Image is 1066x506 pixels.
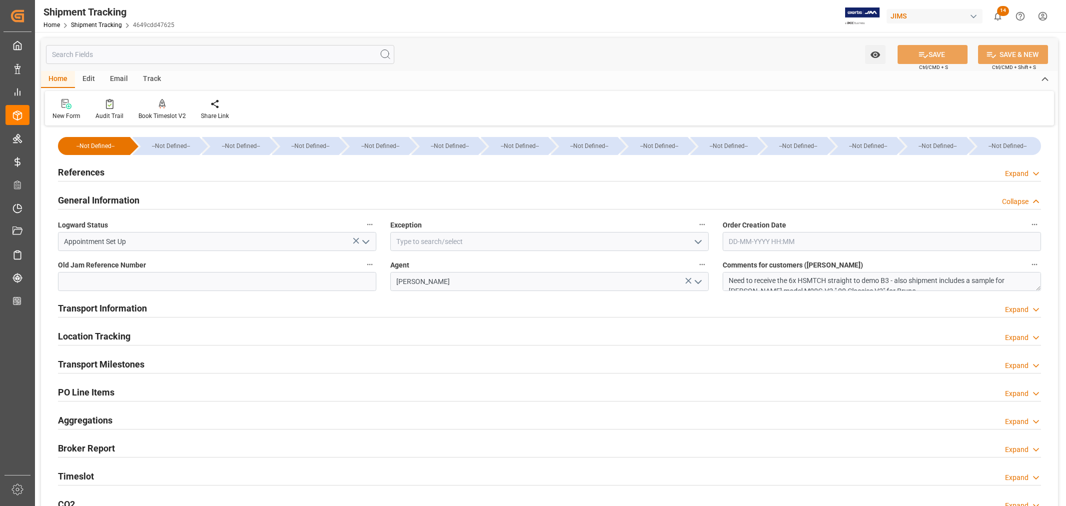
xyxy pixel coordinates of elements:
[979,137,1036,155] div: --Not Defined--
[491,137,548,155] div: --Not Defined--
[723,260,863,270] span: Comments for customers ([PERSON_NAME])
[899,137,966,155] div: --Not Defined--
[132,137,199,155] div: --Not Defined--
[997,6,1009,16] span: 14
[1005,332,1029,343] div: Expand
[68,137,123,155] div: --Not Defined--
[696,218,709,231] button: Exception
[723,272,1041,291] textarea: Need to receive the 6x HSMTCH straight to demo B3 - also shipment includes a sample for [PERSON_N...
[43,21,60,28] a: Home
[830,137,897,155] div: --Not Defined--
[909,137,966,155] div: --Not Defined--
[723,220,786,230] span: Order Creation Date
[987,5,1009,27] button: show 14 new notifications
[202,137,269,155] div: --Not Defined--
[421,137,478,155] div: --Not Defined--
[770,137,827,155] div: --Not Defined--
[1005,304,1029,315] div: Expand
[358,234,373,249] button: open menu
[690,274,705,289] button: open menu
[887,9,983,23] div: JIMS
[1005,416,1029,427] div: Expand
[561,137,618,155] div: --Not Defined--
[102,71,135,88] div: Email
[201,111,229,120] div: Share Link
[1005,444,1029,455] div: Expand
[58,220,108,230] span: Logward Status
[58,137,130,155] div: --Not Defined--
[41,71,75,88] div: Home
[978,45,1048,64] button: SAVE & NEW
[1028,258,1041,271] button: Comments for customers ([PERSON_NAME])
[75,71,102,88] div: Edit
[723,232,1041,251] input: DD-MM-YYYY HH:MM
[481,137,548,155] div: --Not Defined--
[52,111,80,120] div: New Form
[363,218,376,231] button: Logward Status
[1002,196,1029,207] div: Collapse
[58,413,112,427] h2: Aggregations
[411,137,478,155] div: --Not Defined--
[887,6,987,25] button: JIMS
[845,7,880,25] img: Exertis%20JAM%20-%20Email%20Logo.jpg_1722504956.jpg
[690,137,757,155] div: --Not Defined--
[351,137,408,155] div: --Not Defined--
[58,385,114,399] h2: PO Line Items
[58,329,130,343] h2: Location Tracking
[1005,360,1029,371] div: Expand
[840,137,897,155] div: --Not Defined--
[43,4,174,19] div: Shipment Tracking
[58,469,94,483] h2: Timeslot
[969,137,1041,155] div: --Not Defined--
[630,137,687,155] div: --Not Defined--
[390,220,422,230] span: Exception
[58,232,376,251] input: Type to search/select
[1005,388,1029,399] div: Expand
[142,137,199,155] div: --Not Defined--
[71,21,122,28] a: Shipment Tracking
[390,232,709,251] input: Type to search/select
[760,137,827,155] div: --Not Defined--
[212,137,269,155] div: --Not Defined--
[1005,168,1029,179] div: Expand
[58,193,139,207] h2: General Information
[865,45,886,64] button: open menu
[919,63,948,71] span: Ctrl/CMD + S
[1005,472,1029,483] div: Expand
[46,45,394,64] input: Search Fields
[58,357,144,371] h2: Transport Milestones
[1009,5,1032,27] button: Help Center
[1028,218,1041,231] button: Order Creation Date
[898,45,968,64] button: SAVE
[58,301,147,315] h2: Transport Information
[696,258,709,271] button: Agent
[58,165,104,179] h2: References
[135,71,168,88] div: Track
[363,258,376,271] button: Old Jam Reference Number
[95,111,123,120] div: Audit Trail
[282,137,339,155] div: --Not Defined--
[58,260,146,270] span: Old Jam Reference Number
[341,137,408,155] div: --Not Defined--
[551,137,618,155] div: --Not Defined--
[620,137,687,155] div: --Not Defined--
[690,234,705,249] button: open menu
[992,63,1036,71] span: Ctrl/CMD + Shift + S
[138,111,186,120] div: Book Timeslot V2
[390,260,409,270] span: Agent
[58,441,115,455] h2: Broker Report
[700,137,757,155] div: --Not Defined--
[272,137,339,155] div: --Not Defined--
